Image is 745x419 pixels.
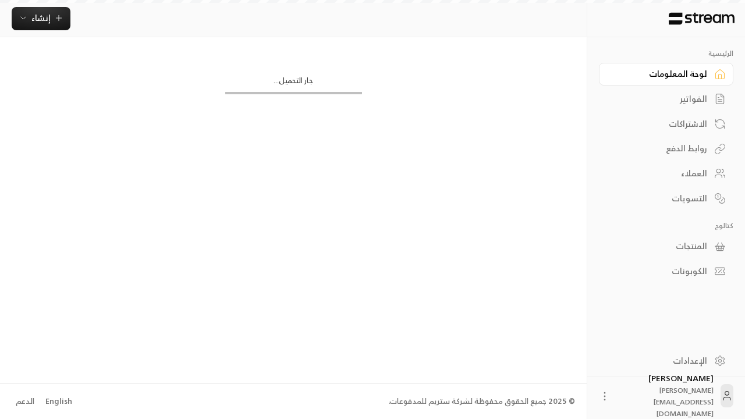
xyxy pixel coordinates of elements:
div: الإعدادات [613,355,707,367]
a: الإعدادات [599,349,733,372]
a: التسويات [599,187,733,210]
div: المنتجات [613,240,707,252]
p: الرئيسية [599,49,733,58]
div: التسويات [613,193,707,204]
button: إنشاء [12,7,70,30]
div: الفواتير [613,93,707,105]
a: الدعم [12,391,38,412]
a: الكوبونات [599,260,733,283]
div: © 2025 جميع الحقوق محفوظة لشركة ستريم للمدفوعات. [388,396,575,407]
div: العملاء [613,168,707,179]
img: Logo [668,12,736,25]
span: إنشاء [31,10,51,25]
div: لوحة المعلومات [613,68,707,80]
a: روابط الدفع [599,137,733,160]
a: الفواتير [599,88,733,111]
a: الاشتراكات [599,112,733,135]
a: المنتجات [599,235,733,258]
a: العملاء [599,162,733,185]
div: جار التحميل... [225,75,362,92]
p: كتالوج [599,221,733,230]
div: روابط الدفع [613,143,707,154]
div: English [45,396,72,407]
div: الاشتراكات [613,118,707,130]
a: لوحة المعلومات [599,63,733,86]
div: [PERSON_NAME] [618,372,714,419]
div: الكوبونات [613,265,707,277]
